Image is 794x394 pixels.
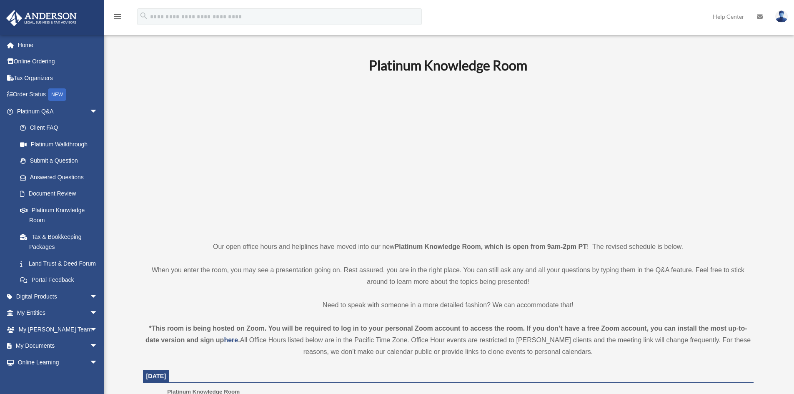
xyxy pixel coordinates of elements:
img: Anderson Advisors Platinum Portal [4,10,79,26]
a: My Entitiesarrow_drop_down [6,305,110,321]
a: Tax & Bookkeeping Packages [12,228,110,255]
a: Document Review [12,186,110,202]
a: here [224,336,238,344]
span: arrow_drop_down [90,103,106,120]
a: My [PERSON_NAME] Teamarrow_drop_down [6,321,110,338]
a: Land Trust & Deed Forum [12,255,110,272]
img: User Pic [775,10,788,23]
b: Platinum Knowledge Room [369,57,527,73]
a: Platinum Knowledge Room [12,202,106,228]
a: Submit a Question [12,153,110,169]
span: arrow_drop_down [90,305,106,322]
span: arrow_drop_down [90,338,106,355]
span: arrow_drop_down [90,288,106,305]
a: Online Ordering [6,53,110,70]
i: search [139,11,148,20]
a: Online Learningarrow_drop_down [6,354,110,371]
a: Platinum Walkthrough [12,136,110,153]
div: All Office Hours listed below are in the Pacific Time Zone. Office Hour events are restricted to ... [143,323,754,358]
a: menu [113,15,123,22]
a: Tax Organizers [6,70,110,86]
p: When you enter the room, you may see a presentation going on. Rest assured, you are in the right ... [143,264,754,288]
span: [DATE] [146,373,166,379]
a: Order StatusNEW [6,86,110,103]
a: My Documentsarrow_drop_down [6,338,110,354]
span: arrow_drop_down [90,321,106,338]
a: Platinum Q&Aarrow_drop_down [6,103,110,120]
strong: Platinum Knowledge Room, which is open from 9am-2pm PT [395,243,587,250]
div: NEW [48,88,66,101]
strong: *This room is being hosted on Zoom. You will be required to log in to your personal Zoom account ... [145,325,747,344]
i: menu [113,12,123,22]
strong: . [238,336,240,344]
p: Our open office hours and helplines have moved into our new ! The revised schedule is below. [143,241,754,253]
a: Digital Productsarrow_drop_down [6,288,110,305]
p: Need to speak with someone in a more detailed fashion? We can accommodate that! [143,299,754,311]
a: Portal Feedback [12,272,110,289]
span: arrow_drop_down [90,354,106,371]
iframe: 231110_Toby_KnowledgeRoom [323,85,573,226]
a: Client FAQ [12,120,110,136]
a: Answered Questions [12,169,110,186]
a: Home [6,37,110,53]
